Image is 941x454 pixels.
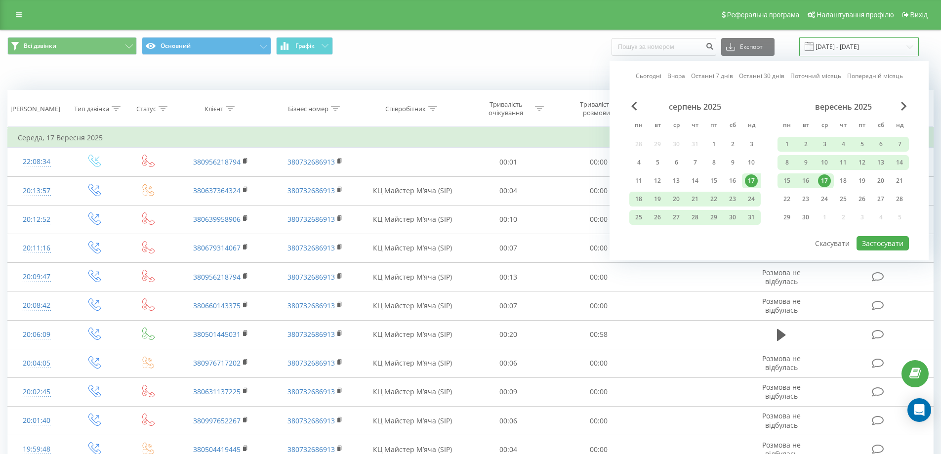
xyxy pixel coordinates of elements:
[745,156,758,169] div: 10
[18,239,56,258] div: 20:11:16
[670,174,683,187] div: 13
[739,71,784,81] a: Останні 30 днів
[742,137,761,152] div: нд 3 серп 2025 р.
[362,377,463,406] td: КЦ Майстер Мʼяча (SIP)
[667,71,685,81] a: Вчора
[890,155,909,170] div: нд 14 вер 2025 р.
[651,211,664,224] div: 26
[193,186,241,195] a: 380637364324
[799,174,812,187] div: 16
[723,192,742,206] div: сб 23 серп 2025 р.
[554,205,644,234] td: 00:00
[780,211,793,224] div: 29
[847,71,903,81] a: Попередній місяць
[815,137,834,152] div: ср 3 вер 2025 р.
[780,174,793,187] div: 15
[362,263,463,291] td: КЦ Майстер Мʼяча (SIP)
[463,349,554,377] td: 00:06
[834,137,853,152] div: чт 4 вер 2025 р.
[742,173,761,188] div: нд 17 серп 2025 р.
[362,349,463,377] td: КЦ Майстер Мʼяча (SIP)
[796,173,815,188] div: вт 16 вер 2025 р.
[7,37,137,55] button: Всі дзвінки
[689,156,701,169] div: 7
[193,301,241,310] a: 380660143375
[74,105,109,113] div: Тип дзвінка
[362,176,463,205] td: КЦ Майстер Мʼяча (SIP)
[901,102,907,111] span: Next Month
[796,210,815,225] div: вт 30 вер 2025 р.
[385,105,426,113] div: Співробітник
[554,291,644,320] td: 00:00
[707,193,720,206] div: 22
[818,156,831,169] div: 10
[362,291,463,320] td: КЦ Майстер Мʼяча (SIP)
[871,192,890,206] div: сб 27 вер 2025 р.
[890,173,909,188] div: нд 21 вер 2025 р.
[667,210,686,225] div: ср 27 серп 2025 р.
[648,210,667,225] div: вт 26 серп 2025 р.
[629,173,648,188] div: пн 11 серп 2025 р.
[463,320,554,349] td: 00:20
[193,445,241,454] a: 380504419445
[689,193,701,206] div: 21
[799,211,812,224] div: 30
[837,174,850,187] div: 18
[815,173,834,188] div: ср 17 вер 2025 р.
[762,268,801,286] span: Розмова не відбулась
[856,156,868,169] div: 12
[287,358,335,368] a: 380732686913
[670,193,683,206] div: 20
[723,137,742,152] div: сб 2 серп 2025 р.
[463,148,554,176] td: 00:01
[723,155,742,170] div: сб 9 серп 2025 р.
[910,11,928,19] span: Вихід
[193,272,241,282] a: 380956218794
[890,192,909,206] div: нд 28 вер 2025 р.
[686,192,704,206] div: чт 21 серп 2025 р.
[629,102,761,112] div: серпень 2025
[650,119,665,133] abbr: вівторок
[798,119,813,133] abbr: вівторок
[648,192,667,206] div: вт 19 серп 2025 р.
[636,71,661,81] a: Сьогодні
[570,100,623,117] div: Тривалість розмови
[837,156,850,169] div: 11
[632,156,645,169] div: 4
[648,155,667,170] div: вт 5 серп 2025 р.
[18,152,56,171] div: 22:08:34
[726,193,739,206] div: 23
[799,193,812,206] div: 23
[727,11,800,19] span: Реферальна програма
[726,174,739,187] div: 16
[193,416,241,425] a: 380997652267
[686,155,704,170] div: чт 7 серп 2025 р.
[463,176,554,205] td: 00:04
[704,210,723,225] div: пт 29 серп 2025 р.
[287,186,335,195] a: 380732686913
[762,382,801,401] span: Розмова не відбулась
[362,320,463,349] td: КЦ Майстер Мʼяча (SIP)
[667,173,686,188] div: ср 13 серп 2025 р.
[777,137,796,152] div: пн 1 вер 2025 р.
[742,155,761,170] div: нд 10 серп 2025 р.
[463,407,554,435] td: 00:06
[287,445,335,454] a: 380732686913
[780,193,793,206] div: 22
[873,119,888,133] abbr: субота
[362,205,463,234] td: КЦ Майстер Мʼяча (SIP)
[799,138,812,151] div: 2
[295,42,315,49] span: Графік
[670,156,683,169] div: 6
[762,411,801,429] span: Розмова не відбулась
[276,37,333,55] button: Графік
[892,119,907,133] abbr: неділя
[8,128,934,148] td: Середа, 17 Вересня 2025
[707,211,720,224] div: 29
[287,387,335,396] a: 380732686913
[777,192,796,206] div: пн 22 вер 2025 р.
[874,193,887,206] div: 27
[745,211,758,224] div: 31
[554,234,644,262] td: 00:00
[907,398,931,422] div: Open Intercom Messenger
